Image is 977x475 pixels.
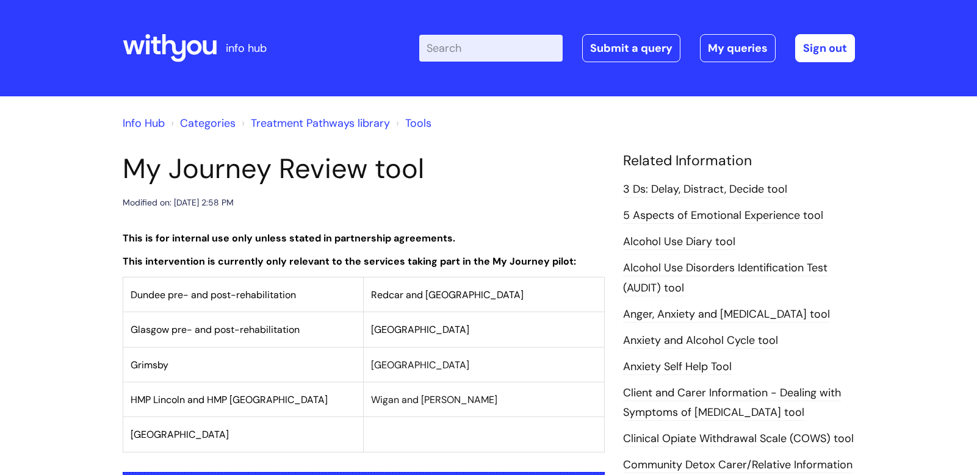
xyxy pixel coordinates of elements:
[371,288,524,301] span: Redcar and [GEOGRAPHIC_DATA]
[623,208,823,224] a: 5 Aspects of Emotional Experience tool
[371,393,497,406] span: Wigan and [PERSON_NAME]
[123,152,605,185] h1: My Journey Review tool
[582,34,680,62] a: Submit a query
[251,116,390,130] a: Treatment Pathways library
[123,255,576,268] strong: This intervention is currently only relevant to the services taking part in the My Journey pilot:
[419,34,855,62] div: | -
[623,260,827,296] a: Alcohol Use Disorders Identification Test (AUDIT) tool
[623,431,854,447] a: Clinical Opiate Withdrawal Scale (COWS) tool
[371,323,469,336] span: [GEOGRAPHIC_DATA]
[623,234,735,250] a: Alcohol Use Diary tool
[123,232,455,245] strong: This is for internal use only unless stated in partnership agreements.
[123,195,234,210] div: Modified on: [DATE] 2:58 PM
[131,359,168,371] span: Grimsby
[795,34,855,62] a: Sign out
[623,333,778,349] a: Anxiety and Alcohol Cycle tool
[131,428,229,441] span: [GEOGRAPHIC_DATA]
[131,393,328,406] span: HMP Lincoln and HMP [GEOGRAPHIC_DATA]
[131,288,296,301] span: Dundee pre- and post-rehabilitation
[393,113,431,133] li: Tools
[180,116,236,130] a: Categories
[700,34,776,62] a: My queries
[405,116,431,130] a: Tools
[623,385,841,421] a: Client and Carer Information - Dealing with Symptoms of [MEDICAL_DATA] tool
[623,307,830,323] a: Anger, Anxiety and [MEDICAL_DATA] tool
[419,35,563,62] input: Search
[371,359,469,371] span: [GEOGRAPHIC_DATA]
[123,116,165,130] a: Info Hub
[239,113,390,133] li: Treatment Pathways library
[226,38,267,58] p: info hub
[623,182,787,198] a: 3 Ds: Delay, Distract, Decide tool
[168,113,236,133] li: Solution home
[131,323,300,336] span: Glasgow pre- and post-rehabilitation
[623,152,855,170] h4: Related Information
[623,359,732,375] a: Anxiety Self Help Tool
